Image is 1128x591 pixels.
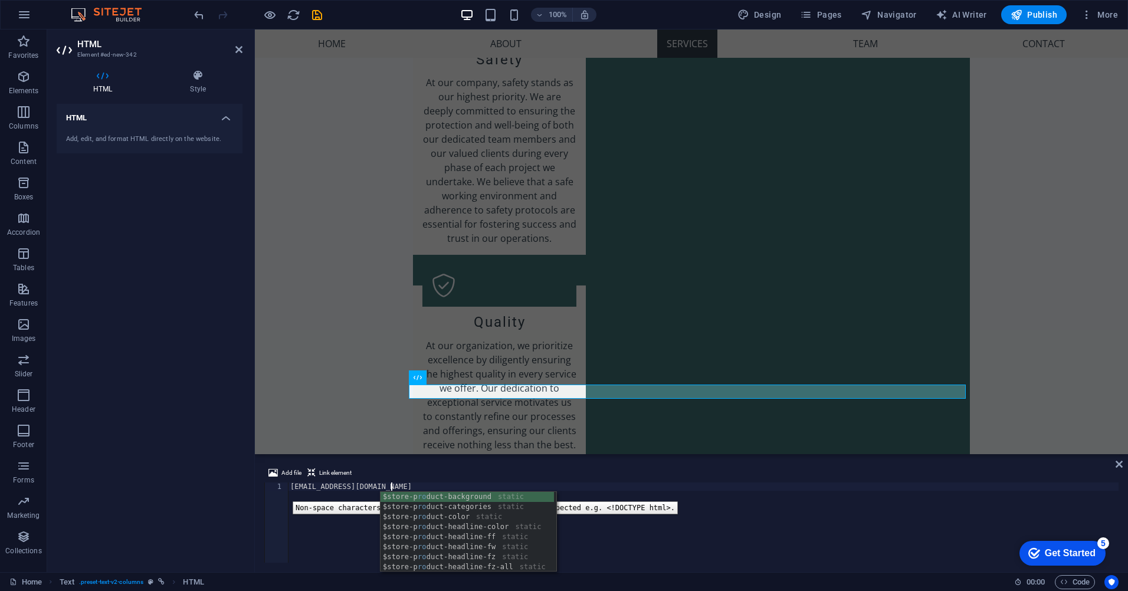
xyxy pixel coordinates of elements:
[1011,9,1057,21] span: Publish
[31,13,81,24] div: Get Started
[68,8,156,22] img: Editor Logo
[733,5,786,24] div: Design (Ctrl+Alt+Y)
[1081,9,1118,21] span: More
[8,51,38,60] p: Favorites
[9,575,42,589] a: Click to cancel selection. Double-click to open Pages
[281,466,301,480] span: Add file
[12,405,35,414] p: Header
[60,575,204,589] nav: breadcrumb
[319,466,352,480] span: Link element
[153,70,242,94] h4: Style
[14,192,34,202] p: Boxes
[13,440,34,449] p: Footer
[66,134,233,145] div: Add, edit, and format HTML directly on the website.
[579,9,590,20] i: On resize automatically adjust zoom level to fit chosen device.
[287,8,300,22] i: Reload page
[263,8,277,22] button: Click here to leave preview mode and continue editing
[192,8,206,22] i: Undo: Add element (Ctrl+Z)
[183,575,204,589] span: Click to select. Double-click to edit
[1060,575,1090,589] span: Code
[79,575,143,589] span: . preset-text-v2-columns
[549,8,568,22] h6: 100%
[795,5,846,24] button: Pages
[148,579,153,585] i: This element is a customizable preset
[310,8,324,22] button: save
[861,9,917,21] span: Navigator
[1104,575,1119,589] button: Usercentrics
[265,482,289,491] div: 1
[7,511,40,520] p: Marketing
[7,228,40,237] p: Accordion
[13,475,34,485] p: Forms
[77,50,219,60] h3: Element #ed-new-342
[1035,577,1037,586] span: :
[57,104,242,125] h4: HTML
[856,5,922,24] button: Navigator
[737,9,782,21] span: Design
[158,579,165,585] i: This element is linked
[9,298,38,308] p: Features
[1001,5,1067,24] button: Publish
[931,5,992,24] button: AI Writer
[15,369,33,379] p: Slider
[286,8,300,22] button: reload
[77,39,242,50] h2: HTML
[5,6,91,31] div: Get Started 5 items remaining, 0% complete
[9,122,38,131] p: Columns
[800,9,841,21] span: Pages
[192,8,206,22] button: undo
[1027,575,1045,589] span: 00 00
[733,5,786,24] button: Design
[5,546,41,556] p: Collections
[13,263,34,272] p: Tables
[531,8,573,22] button: 100%
[83,2,95,14] div: 5
[267,466,303,480] button: Add file
[11,157,37,166] p: Content
[306,466,353,480] button: Link element
[936,9,987,21] span: AI Writer
[1076,5,1123,24] button: More
[9,86,39,96] p: Elements
[57,70,153,94] h4: HTML
[1055,575,1095,589] button: Code
[12,334,36,343] p: Images
[1014,575,1045,589] h6: Session time
[310,8,324,22] i: Save (Ctrl+S)
[60,575,74,589] span: Click to select. Double-click to edit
